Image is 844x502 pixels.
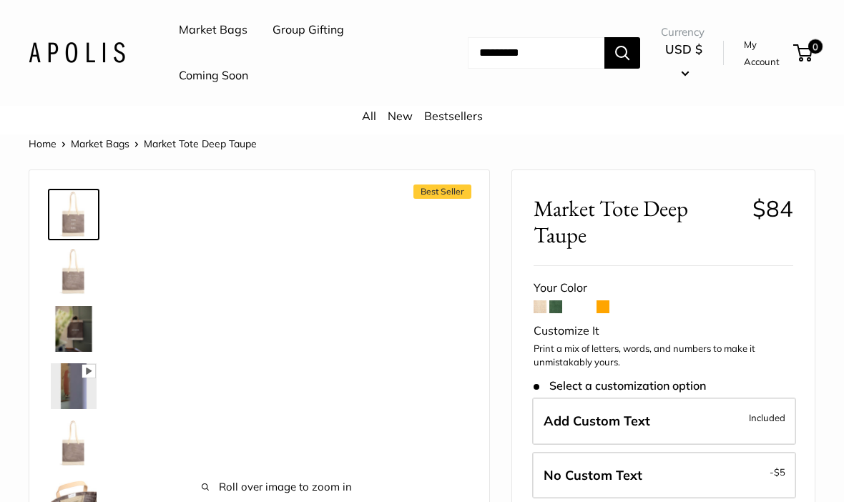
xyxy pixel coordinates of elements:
[413,184,471,199] span: Best Seller
[29,137,57,150] a: Home
[468,37,604,69] input: Search...
[604,37,640,69] button: Search
[534,320,793,342] div: Customize It
[29,42,125,63] img: Apolis
[534,342,793,370] p: Print a mix of letters, words, and numbers to make it unmistakably yours.
[48,360,99,412] a: Market Tote Deep Taupe
[749,409,785,426] span: Included
[774,466,785,478] span: $5
[534,195,742,248] span: Market Tote Deep Taupe
[144,137,257,150] span: Market Tote Deep Taupe
[744,36,788,71] a: My Account
[29,134,257,153] nav: Breadcrumb
[179,65,248,87] a: Coming Soon
[665,41,702,56] span: USD $
[752,195,793,222] span: $84
[71,137,129,150] a: Market Bags
[273,19,344,41] a: Group Gifting
[661,38,707,84] button: USD $
[534,379,706,393] span: Select a customization option
[48,189,99,240] a: Market Tote Deep Taupe
[661,22,707,42] span: Currency
[424,109,483,123] a: Bestsellers
[770,463,785,481] span: -
[144,477,410,497] span: Roll over image to zoom in
[51,420,97,466] img: Market Tote Deep Taupe
[534,277,793,299] div: Your Color
[179,19,247,41] a: Market Bags
[532,398,796,445] label: Add Custom Text
[48,418,99,469] a: Market Tote Deep Taupe
[532,452,796,499] label: Leave Blank
[388,109,413,123] a: New
[795,44,813,61] a: 0
[362,109,376,123] a: All
[544,413,650,429] span: Add Custom Text
[48,246,99,297] a: Market Tote Deep Taupe
[808,39,823,54] span: 0
[51,306,97,352] img: Market Tote Deep Taupe
[51,249,97,295] img: Market Tote Deep Taupe
[51,363,97,409] img: Market Tote Deep Taupe
[48,303,99,355] a: Market Tote Deep Taupe
[544,467,642,483] span: No Custom Text
[51,192,97,237] img: Market Tote Deep Taupe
